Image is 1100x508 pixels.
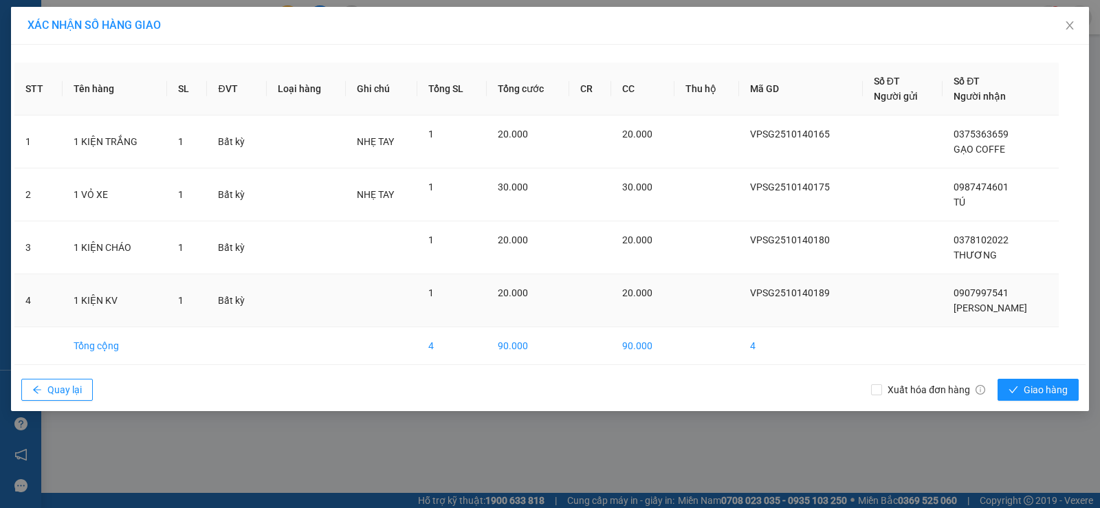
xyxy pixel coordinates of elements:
[954,302,1027,313] span: [PERSON_NAME]
[1050,7,1089,45] button: Close
[622,287,652,298] span: 20.000
[954,234,1009,245] span: 0378102022
[47,382,82,397] span: Quay lại
[178,189,184,200] span: 1
[874,76,900,87] span: Số ĐT
[21,379,93,401] button: arrow-leftQuay lại
[750,181,830,192] span: VPSG2510140175
[14,63,63,115] th: STT
[14,115,63,168] td: 1
[954,181,1009,192] span: 0987474601
[207,221,266,274] td: Bất kỳ
[954,197,965,208] span: TÚ
[569,63,611,115] th: CR
[954,287,1009,298] span: 0907997541
[14,274,63,327] td: 4
[428,234,434,245] span: 1
[611,63,674,115] th: CC
[874,91,918,102] span: Người gửi
[63,274,167,327] td: 1 KIỆN KV
[428,181,434,192] span: 1
[207,274,266,327] td: Bất kỳ
[998,379,1079,401] button: checkGiao hàng
[178,295,184,306] span: 1
[882,382,991,397] span: Xuất hóa đơn hàng
[63,327,167,365] td: Tổng cộng
[267,63,346,115] th: Loại hàng
[750,287,830,298] span: VPSG2510140189
[750,234,830,245] span: VPSG2510140180
[611,327,674,365] td: 90.000
[1064,20,1075,31] span: close
[63,221,167,274] td: 1 KIỆN CHÁO
[976,385,985,395] span: info-circle
[498,129,528,140] span: 20.000
[417,327,487,365] td: 4
[498,234,528,245] span: 20.000
[207,63,266,115] th: ĐVT
[674,63,739,115] th: Thu hộ
[622,181,652,192] span: 30.000
[417,63,487,115] th: Tổng SL
[498,181,528,192] span: 30.000
[622,234,652,245] span: 20.000
[357,136,394,147] span: NHẸ TAY
[954,129,1009,140] span: 0375363659
[1024,382,1068,397] span: Giao hàng
[32,385,42,396] span: arrow-left
[954,144,1005,155] span: GẠO COFFE
[63,115,167,168] td: 1 KIỆN TRẮNG
[498,287,528,298] span: 20.000
[739,63,863,115] th: Mã GD
[954,250,997,261] span: THƯƠNG
[167,63,207,115] th: SL
[207,115,266,168] td: Bất kỳ
[178,242,184,253] span: 1
[14,168,63,221] td: 2
[954,76,980,87] span: Số ĐT
[487,327,569,365] td: 90.000
[428,287,434,298] span: 1
[954,91,1006,102] span: Người nhận
[27,19,161,32] span: XÁC NHẬN SỐ HÀNG GIAO
[357,189,394,200] span: NHẸ TAY
[739,327,863,365] td: 4
[1009,385,1018,396] span: check
[487,63,569,115] th: Tổng cước
[346,63,417,115] th: Ghi chú
[428,129,434,140] span: 1
[63,168,167,221] td: 1 VỎ XE
[63,63,167,115] th: Tên hàng
[622,129,652,140] span: 20.000
[178,136,184,147] span: 1
[14,221,63,274] td: 3
[750,129,830,140] span: VPSG2510140165
[207,168,266,221] td: Bất kỳ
